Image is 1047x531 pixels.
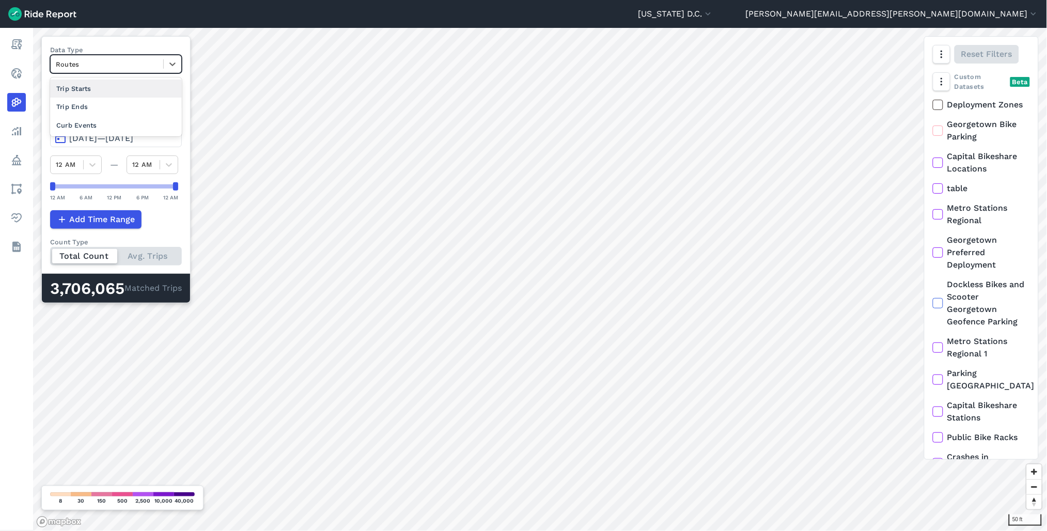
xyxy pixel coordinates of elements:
[7,151,26,169] a: Policy
[933,335,1030,360] label: Metro Stations Regional 1
[50,80,182,98] div: Trip Starts
[36,516,82,528] a: Mapbox logo
[746,8,1039,20] button: [PERSON_NAME][EMAIL_ADDRESS][PERSON_NAME][DOMAIN_NAME]
[8,7,76,21] img: Ride Report
[1027,494,1042,509] button: Reset bearing to north
[7,64,26,83] a: Realtime
[961,48,1012,60] span: Reset Filters
[42,274,190,303] div: Matched Trips
[933,234,1030,271] label: Georgetown Preferred Deployment
[50,282,124,295] div: 3,706,065
[933,202,1030,227] label: Metro Stations Regional
[933,150,1030,175] label: Capital Bikeshare Locations
[50,98,182,116] div: Trip Ends
[50,193,65,202] div: 12 AM
[50,129,182,147] button: [DATE]—[DATE]
[933,118,1030,143] label: Georgetown Bike Parking
[50,237,182,247] div: Count Type
[50,210,142,229] button: Add Time Range
[107,193,122,202] div: 12 PM
[955,45,1019,64] button: Reset Filters
[50,116,182,134] div: Curb Events
[933,431,1030,444] label: Public Bike Racks
[1027,479,1042,494] button: Zoom out
[1009,514,1042,526] div: 50 ft
[638,8,713,20] button: [US_STATE] D.C.
[80,193,92,202] div: 6 AM
[933,367,1030,392] label: Parking [GEOGRAPHIC_DATA]
[933,72,1030,91] div: Custom Datasets
[933,182,1030,195] label: table
[933,451,1030,476] label: Crashes in [GEOGRAPHIC_DATA]
[933,278,1030,328] label: Dockless Bikes and Scooter Georgetown Geofence Parking
[163,193,178,202] div: 12 AM
[1010,77,1030,87] div: Beta
[7,238,26,256] a: Datasets
[7,209,26,227] a: Health
[7,122,26,140] a: Analyze
[69,133,133,143] span: [DATE]—[DATE]
[136,193,149,202] div: 6 PM
[933,399,1030,424] label: Capital Bikeshare Stations
[1027,464,1042,479] button: Zoom in
[7,180,26,198] a: Areas
[7,35,26,54] a: Report
[933,99,1030,111] label: Deployment Zones
[102,159,127,171] div: —
[50,45,182,55] label: Data Type
[7,93,26,112] a: Heatmaps
[69,213,135,226] span: Add Time Range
